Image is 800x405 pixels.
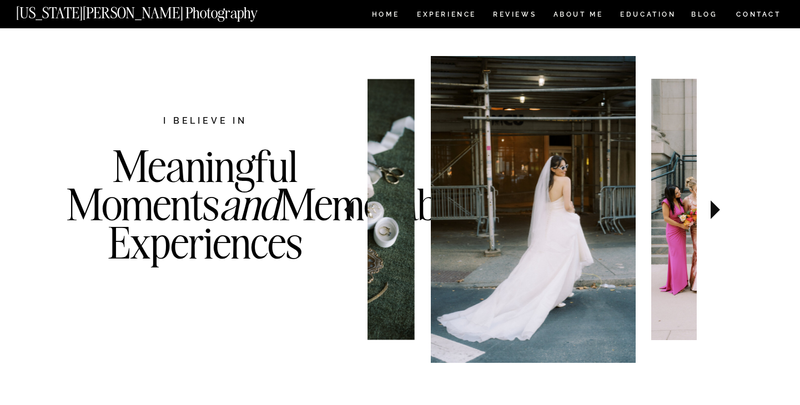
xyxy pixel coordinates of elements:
[619,11,677,21] a: EDUCATION
[691,11,718,21] a: BLOG
[370,11,401,21] a: HOME
[219,177,279,231] i: and
[736,8,782,21] a: CONTACT
[417,11,475,21] a: Experience
[105,114,306,129] h2: I believe in
[431,56,636,363] img: Austin wedding photos
[67,147,344,307] h3: Meaningful Moments Memorable Experiences
[493,11,535,21] a: REVIEWS
[553,11,603,21] a: ABOUT ME
[16,6,295,15] a: [US_STATE][PERSON_NAME] Photography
